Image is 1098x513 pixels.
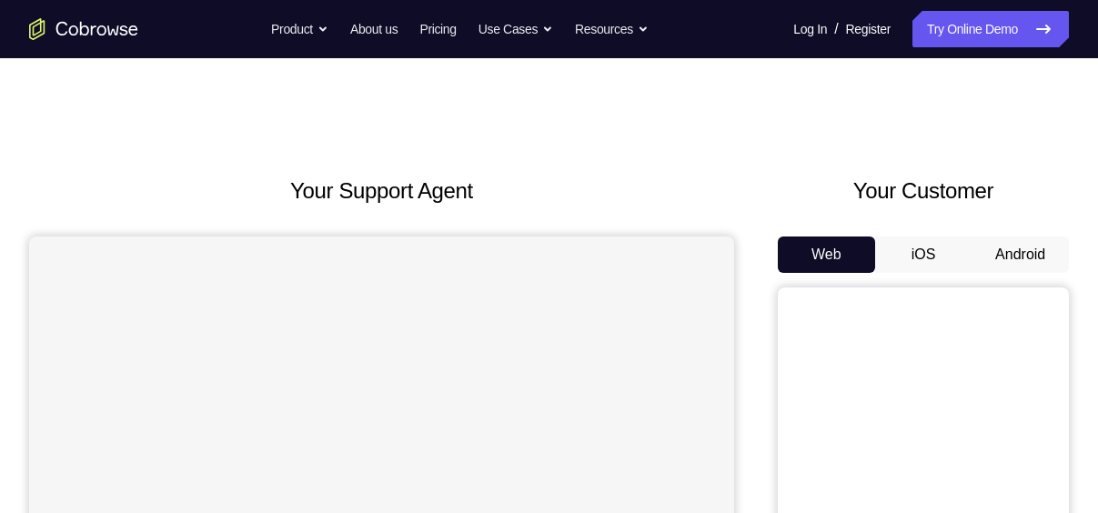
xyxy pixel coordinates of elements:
a: Register [846,11,891,47]
a: Go to the home page [29,18,138,40]
button: Android [972,236,1069,273]
h2: Your Customer [778,175,1069,207]
button: Use Cases [478,11,553,47]
a: Pricing [419,11,456,47]
button: Product [271,11,328,47]
a: About us [350,11,398,47]
h2: Your Support Agent [29,175,734,207]
span: / [834,18,838,40]
a: Try Online Demo [912,11,1069,47]
button: iOS [875,236,972,273]
a: Log In [793,11,827,47]
button: Web [778,236,875,273]
button: Resources [575,11,649,47]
